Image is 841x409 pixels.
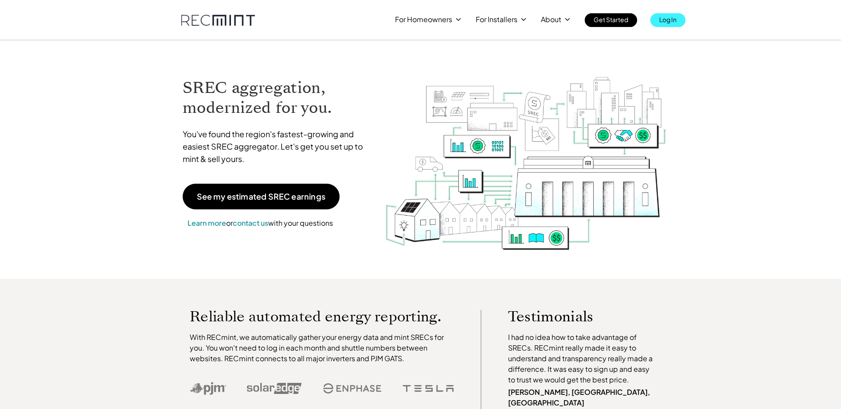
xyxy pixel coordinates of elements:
img: RECmint value cycle [384,54,667,252]
p: With RECmint, we automatically gather your energy data and mint SRECs for you. You won't need to ... [190,332,454,364]
a: Log In [650,13,685,27]
h1: SREC aggregation, modernized for you. [183,78,372,118]
a: See my estimated SREC earnings [183,184,340,209]
p: [PERSON_NAME], [GEOGRAPHIC_DATA], [GEOGRAPHIC_DATA] [508,387,657,408]
p: About [541,13,561,26]
a: Get Started [585,13,637,27]
p: or with your questions [183,217,338,229]
a: contact us [233,218,268,228]
p: See my estimated SREC earnings [197,193,325,201]
p: I had no idea how to take advantage of SRECs. RECmint really made it easy to understand and trans... [508,332,657,385]
p: Reliable automated energy reporting. [190,310,454,323]
p: Log In [659,13,677,26]
p: Get Started [594,13,628,26]
a: Learn more [188,218,226,228]
p: For Homeowners [395,13,452,26]
p: You've found the region's fastest-growing and easiest SREC aggregator. Let's get you set up to mi... [183,128,372,165]
p: For Installers [476,13,517,26]
p: Testimonials [508,310,640,323]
